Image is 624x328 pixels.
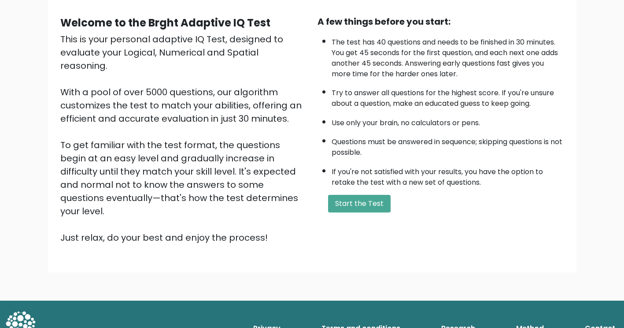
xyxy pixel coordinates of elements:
li: If you're not satisfied with your results, you have the option to retake the test with a new set ... [332,162,564,188]
b: Welcome to the Brght Adaptive IQ Test [60,15,270,30]
div: A few things before you start: [318,15,564,28]
li: Try to answer all questions for the highest score. If you're unsure about a question, make an edu... [332,83,564,109]
li: Questions must be answered in sequence; skipping questions is not possible. [332,132,564,158]
li: The test has 40 questions and needs to be finished in 30 minutes. You get 45 seconds for the firs... [332,33,564,79]
div: This is your personal adaptive IQ Test, designed to evaluate your Logical, Numerical and Spatial ... [60,33,307,244]
li: Use only your brain, no calculators or pens. [332,113,564,128]
button: Start the Test [328,195,391,212]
